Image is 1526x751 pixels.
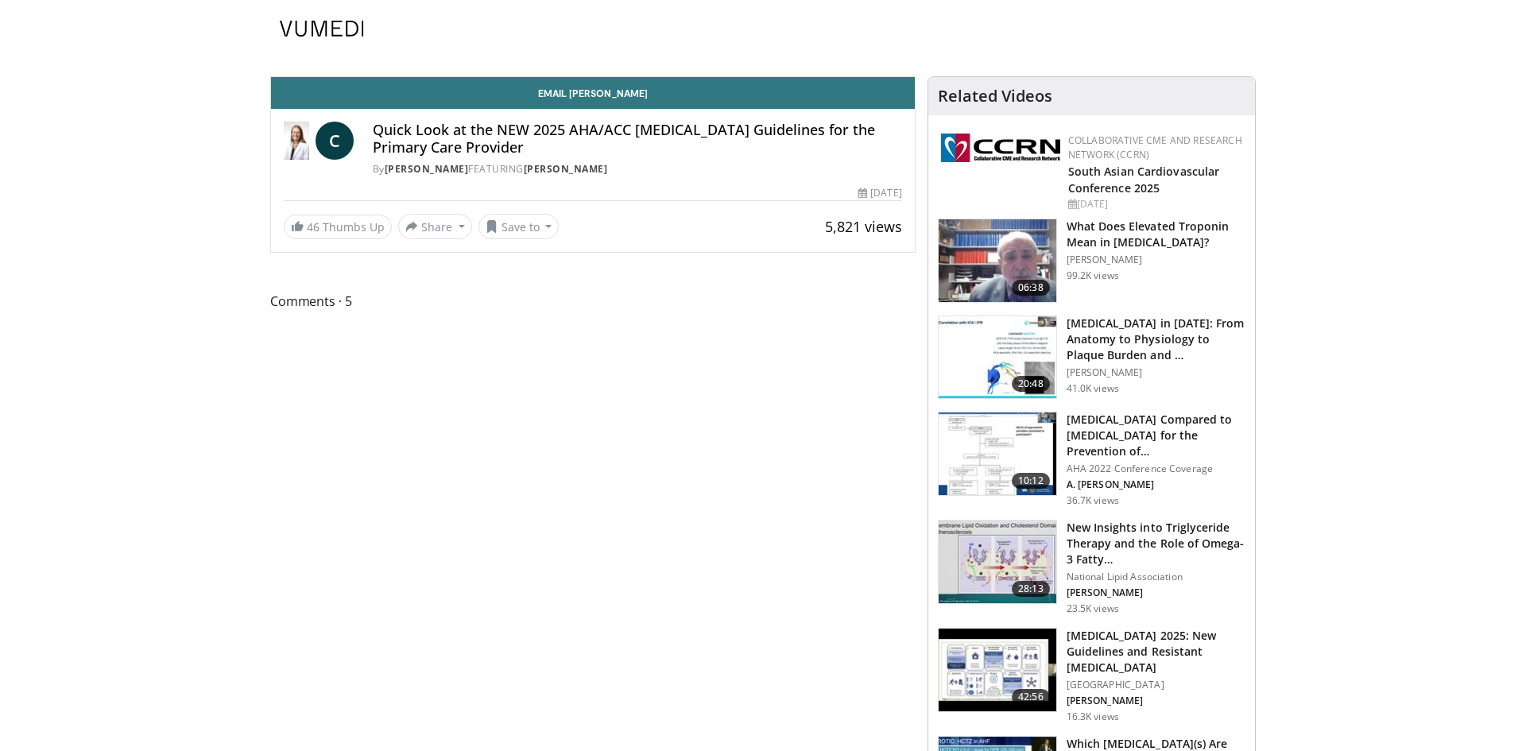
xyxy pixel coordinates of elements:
a: Collaborative CME and Research Network (CCRN) [1068,134,1242,161]
h3: [MEDICAL_DATA] 2025: New Guidelines and Resistant [MEDICAL_DATA] [1067,628,1245,676]
img: 98daf78a-1d22-4ebe-927e-10afe95ffd94.150x105_q85_crop-smart_upscale.jpg [939,219,1056,302]
button: Share [398,214,472,239]
img: VuMedi Logo [280,21,364,37]
a: 20:48 [MEDICAL_DATA] in [DATE]: From Anatomy to Physiology to Plaque Burden and … [PERSON_NAME] 4... [938,315,1245,400]
a: C [316,122,354,160]
span: Comments 5 [270,291,916,312]
span: 06:38 [1012,280,1050,296]
p: Keith Ferdinand [1067,695,1245,707]
div: By FEATURING [373,162,902,176]
span: 20:48 [1012,376,1050,392]
p: National Lipid Association [1067,571,1245,583]
a: 10:12 [MEDICAL_DATA] Compared to [MEDICAL_DATA] for the Prevention of… AHA 2022 Conference Covera... [938,412,1245,507]
p: 41.0K views [1067,382,1119,395]
span: 46 [307,219,320,234]
img: 823da73b-7a00-425d-bb7f-45c8b03b10c3.150x105_q85_crop-smart_upscale.jpg [939,316,1056,399]
p: 99.2K views [1067,269,1119,282]
h3: Cardiac CT in 2023: From Anatomy to Physiology to Plaque Burden and Prevention [1067,315,1245,363]
p: [GEOGRAPHIC_DATA] [1067,679,1245,691]
p: [PERSON_NAME] [1067,366,1245,379]
a: [PERSON_NAME] [385,162,469,176]
span: 5,821 views [825,217,902,236]
p: Areef Ishani [1067,478,1245,491]
img: 280bcb39-0f4e-42eb-9c44-b41b9262a277.150x105_q85_crop-smart_upscale.jpg [939,629,1056,711]
p: [PERSON_NAME] [1067,254,1245,266]
div: [DATE] [858,186,901,200]
a: [PERSON_NAME] [524,162,608,176]
p: 36.7K views [1067,494,1119,507]
p: 23.5K views [1067,602,1119,615]
a: 28:13 New Insights into Triglyceride Therapy and the Role of Omega-3 Fatty… National Lipid Associ... [938,520,1245,615]
h4: Quick Look at the NEW 2025 AHA/ACC [MEDICAL_DATA] Guidelines for the Primary Care Provider [373,122,902,156]
h4: Related Videos [938,87,1052,106]
h3: What Does Elevated Troponin Mean in [MEDICAL_DATA]? [1067,219,1245,250]
a: South Asian Cardiovascular Conference 2025 [1068,164,1220,195]
h3: Chlorthalidone Compared to Hydrochlorothiazide for the Prevention of Cardiovascular Events in Pat... [1067,412,1245,459]
span: 28:13 [1012,581,1050,597]
img: Dr. Catherine P. Benziger [284,122,309,160]
p: R. Preston Mason [1067,586,1245,599]
img: 7c0f9b53-1609-4588-8498-7cac8464d722.150x105_q85_crop-smart_upscale.jpg [939,412,1056,495]
p: 16.3K views [1067,710,1119,723]
div: [DATE] [1068,197,1242,211]
a: Email [PERSON_NAME] [271,77,915,109]
h3: New Insights into Triglyceride Therapy and the Role of Omega-3 Fatty Acids in Reducing Cardiovasc... [1067,520,1245,567]
span: 42:56 [1012,689,1050,705]
a: 46 Thumbs Up [284,215,392,239]
img: a04ee3ba-8487-4636-b0fb-5e8d268f3737.png.150x105_q85_autocrop_double_scale_upscale_version-0.2.png [941,134,1060,162]
span: 10:12 [1012,473,1050,489]
p: AHA 2022 Conference Coverage [1067,463,1245,475]
button: Save to [478,214,560,239]
a: 06:38 What Does Elevated Troponin Mean in [MEDICAL_DATA]? [PERSON_NAME] 99.2K views [938,219,1245,303]
a: 42:56 [MEDICAL_DATA] 2025: New Guidelines and Resistant [MEDICAL_DATA] [GEOGRAPHIC_DATA] [PERSON_... [938,628,1245,723]
img: 45ea033d-f728-4586-a1ce-38957b05c09e.150x105_q85_crop-smart_upscale.jpg [939,521,1056,603]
